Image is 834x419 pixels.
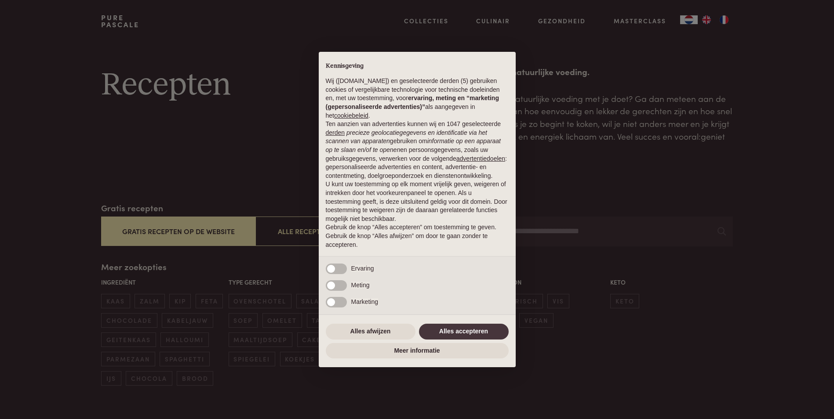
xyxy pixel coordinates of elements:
p: Ten aanzien van advertenties kunnen wij en 1047 geselecteerde gebruiken om en persoonsgegevens, z... [326,120,509,180]
a: cookiebeleid [334,112,368,119]
button: Alles afwijzen [326,324,415,340]
em: informatie op een apparaat op te slaan en/of te openen [326,137,501,153]
p: Gebruik de knop “Alles accepteren” om toestemming te geven. Gebruik de knop “Alles afwijzen” om d... [326,223,509,249]
h2: Kennisgeving [326,62,509,70]
strong: ervaring, meting en “marketing (gepersonaliseerde advertenties)” [326,94,499,110]
button: advertentiedoelen [456,155,505,163]
span: Ervaring [351,265,374,272]
span: Marketing [351,298,378,305]
button: Alles accepteren [419,324,509,340]
p: Wij ([DOMAIN_NAME]) en geselecteerde derden (5) gebruiken cookies of vergelijkbare technologie vo... [326,77,509,120]
p: U kunt uw toestemming op elk moment vrijelijk geven, weigeren of intrekken door het voorkeurenpan... [326,180,509,223]
em: precieze geolocatiegegevens en identificatie via het scannen van apparaten [326,129,487,145]
button: derden [326,129,345,137]
button: Meer informatie [326,343,509,359]
span: Meting [351,282,370,289]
